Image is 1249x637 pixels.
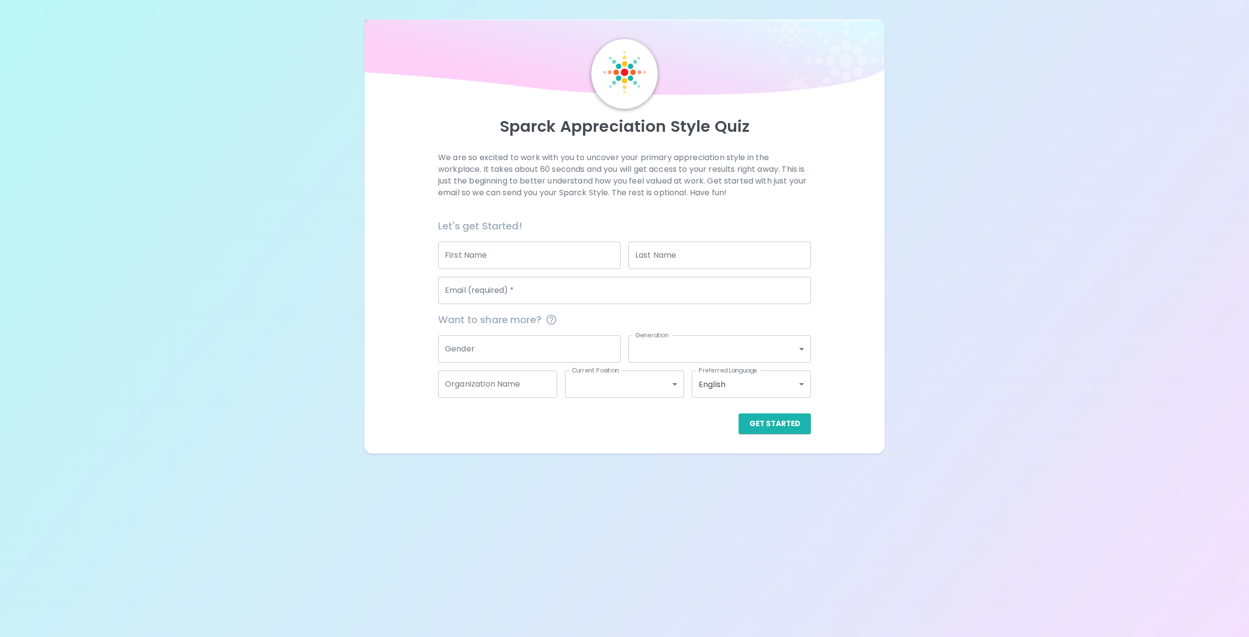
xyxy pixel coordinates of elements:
[438,312,811,328] span: Want to share more?
[545,314,557,326] svg: This information is completely confidential and only used for aggregated appreciation studies at ...
[603,51,646,94] img: Sparck Logo
[739,413,811,434] button: Get Started
[376,117,873,136] p: Sparck Appreciation Style Quiz
[438,152,811,199] p: We are so excited to work with you to uncover your primary appreciation style in the workplace. I...
[635,331,669,339] label: Generation
[692,370,811,398] div: English
[699,366,757,374] label: Preferred Language
[438,218,811,234] h6: Let's get Started!
[364,20,885,102] img: wave
[572,366,619,374] label: Current Position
